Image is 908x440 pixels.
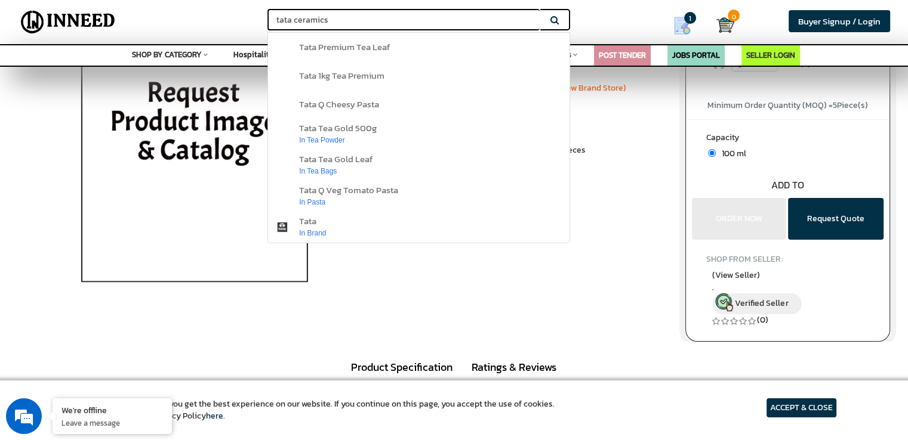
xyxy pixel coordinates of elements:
[767,398,836,417] article: ACCEPT & CLOSE
[299,226,326,238] div: in brand
[788,198,884,240] button: Request Quote
[82,292,91,299] img: salesiqlogo_leal7QplfZFryJ6FIlVepeu7OftD7mt8q6exU6-34PB8prfIgodN67KcxXM9Y7JQ_.png
[268,119,570,150] a: tata tea gold 500gin tea powder
[706,132,869,147] label: Capacity
[707,99,868,111] span: Minimum Order Quantity (MOQ) = Piece(s)
[716,147,746,160] span: 100 ml
[798,14,881,28] span: Buyer Signup / Login
[712,283,863,293] span: ,
[735,297,788,309] span: Verified Seller
[132,49,202,60] span: SHOP BY CATEGORY
[267,9,540,30] input: Search for Brands, Products, Sellers, Manufacturers...
[268,181,570,212] a: tata q veg tomato pastain pasta
[268,61,570,90] a: tata 1kg tea premium
[206,410,223,422] a: here
[716,16,734,34] img: Cart
[268,212,570,243] a: tatain brand
[728,10,740,21] span: 0
[599,49,646,61] a: POST TENDER
[686,178,889,192] div: ADD TO
[268,150,570,181] a: tata tea gold leafin tea bags
[657,12,716,39] a: my Quotes 1
[706,255,869,264] h4: SHOP FROM SELLER:
[712,269,760,281] span: (View Seller)
[299,40,390,54] span: tata premium tea leaf
[62,67,201,82] div: Leave a message
[72,398,555,422] article: We use cookies to ensure you get the best experience on our website. If you continue on this page...
[299,133,377,145] div: in tea powder
[94,291,152,299] em: Driven by SalesIQ
[684,12,696,24] span: 1
[175,346,217,362] em: Submit
[299,152,373,166] span: tata tea gold leaf
[299,183,398,197] span: tata q veg tomato pasta
[757,314,768,326] a: (0)
[746,49,795,61] a: SELLER LOGIN
[16,7,120,37] img: Inneed.Market
[299,195,398,207] div: in pasta
[715,293,733,311] img: inneed-verified-seller-icon.png
[500,129,667,141] li: White
[299,121,377,135] span: tata tea gold 500g
[712,269,863,314] a: (View Seller) , Verified Seller
[716,12,725,38] a: Cart 0
[61,404,163,416] div: We're offline
[789,10,890,32] a: Buyer Signup / Login
[299,214,316,228] span: tata
[463,354,565,381] a: Ratings & Reviews
[55,17,334,315] img: TATA CERAMICS CS3011C 100ml Demitasse Cup
[500,144,667,156] li: 1 Set Contains 6 Pieces
[268,33,570,61] a: tata premium tea leaf
[6,304,227,346] textarea: Type your message and click 'Submit'
[500,98,667,110] li: CS3011C
[673,17,691,35] img: Show My Quotes
[233,49,273,60] span: Hospitality
[25,140,208,260] span: We are offline. Please leave us a message.
[196,6,224,35] div: Minimize live chat window
[268,90,570,119] a: tata q cheesy pasta
[299,97,379,111] span: tata q cheesy pasta
[833,99,837,111] span: 5
[299,164,373,176] div: in tea bags
[20,72,50,78] img: logo_Zg8I0qSkbAqR2WFHt3p6CTuqpyXMFPubPcD2OT02zFN43Cy9FUNNG3NEPhM_Q1qe_.png
[342,354,461,382] a: Product Specification
[61,417,163,428] p: Leave a message
[500,113,667,125] li: Bone China
[299,69,384,82] span: tata 1kg tea premium
[672,49,720,61] a: JOBS PORTAL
